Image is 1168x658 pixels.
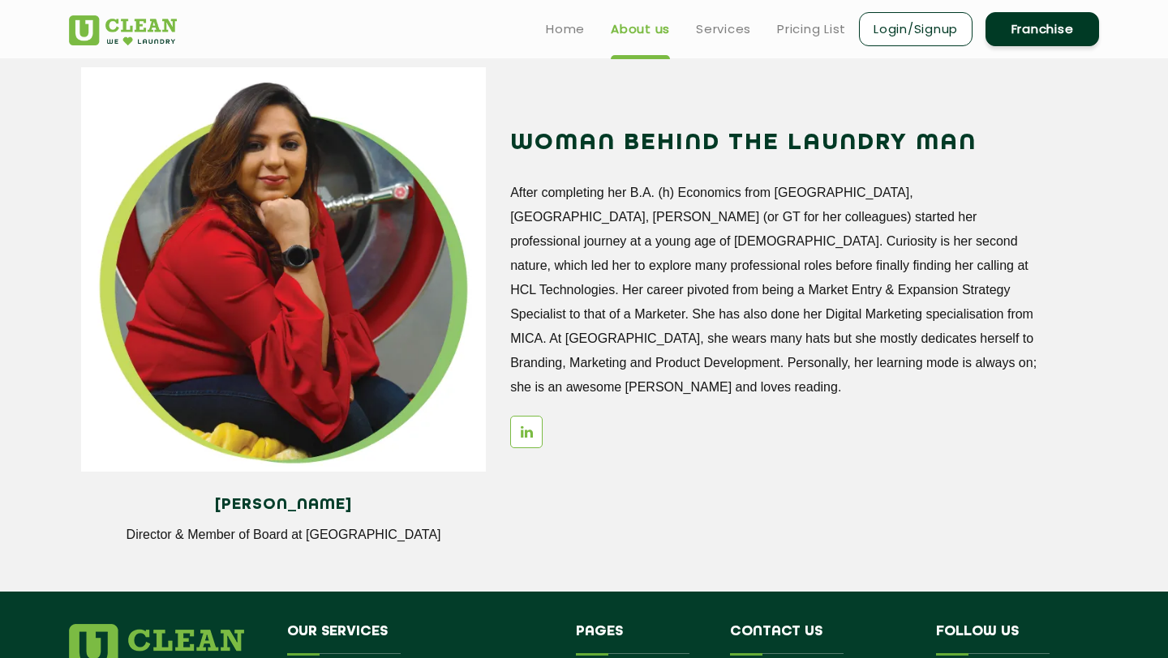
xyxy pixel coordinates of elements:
[510,124,1046,163] h2: WOMAN BEHIND THE LAUNDRY MAN
[546,19,585,39] a: Home
[777,19,846,39] a: Pricing List
[81,67,486,472] img: Gunjan_11zon.webp
[985,12,1099,46] a: Franchise
[576,624,706,655] h4: Pages
[510,181,1046,399] p: After completing her B.A. (h) Economics from [GEOGRAPHIC_DATA], [GEOGRAPHIC_DATA], [PERSON_NAME] ...
[936,624,1079,655] h4: Follow us
[93,496,474,514] h4: [PERSON_NAME]
[69,15,177,45] img: UClean Laundry and Dry Cleaning
[287,624,552,655] h4: Our Services
[611,19,670,39] a: About us
[730,624,912,655] h4: Contact us
[859,12,973,46] a: Login/Signup
[696,19,751,39] a: Services
[93,528,474,542] p: Director & Member of Board at [GEOGRAPHIC_DATA]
